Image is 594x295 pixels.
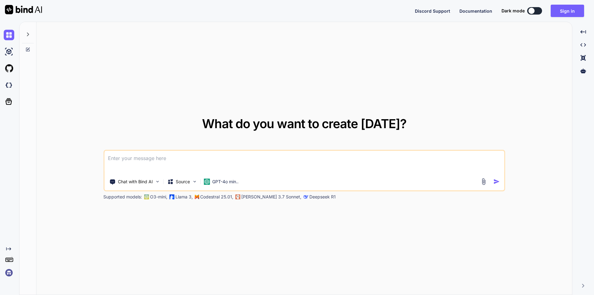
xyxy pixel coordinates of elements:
[118,179,153,185] p: Chat with Bind AI
[309,194,336,200] p: Deepseek R1
[241,194,301,200] p: [PERSON_NAME] 3.7 Sonnet,
[176,179,190,185] p: Source
[551,5,584,17] button: Sign in
[480,178,487,185] img: attachment
[4,46,14,57] img: ai-studio
[195,195,199,199] img: Mistral-AI
[212,179,239,185] p: GPT-4o min..
[150,194,167,200] p: O3-mini,
[202,116,407,131] span: What do you want to create [DATE]?
[5,5,42,14] img: Bind AI
[493,178,500,185] img: icon
[4,30,14,40] img: chat
[415,8,450,14] button: Discord Support
[144,194,149,199] img: GPT-4
[235,194,240,199] img: claude
[459,8,492,14] button: Documentation
[204,179,210,185] img: GPT-4o mini
[4,63,14,74] img: githubLight
[4,80,14,90] img: darkCloudIdeIcon
[200,194,233,200] p: Codestral 25.01,
[192,179,197,184] img: Pick Models
[103,194,142,200] p: Supported models:
[175,194,193,200] p: Llama 3,
[303,194,308,199] img: claude
[155,179,160,184] img: Pick Tools
[4,267,14,278] img: signin
[169,194,174,199] img: Llama2
[501,8,525,14] span: Dark mode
